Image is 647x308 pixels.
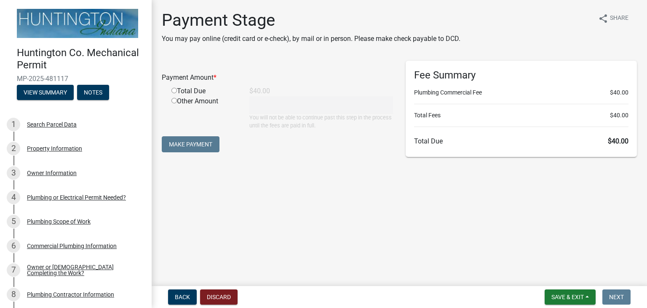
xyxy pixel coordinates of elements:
[414,137,628,145] h6: Total Due
[175,294,190,300] span: Back
[610,111,628,120] span: $40.00
[27,195,126,200] div: Plumbing or Electrical Permit Needed?
[27,146,82,151] div: Property Information
[27,219,91,224] div: Plumbing Scope of Work
[165,96,243,130] div: Other Amount
[545,289,596,305] button: Save & Exit
[27,243,117,249] div: Commercial Plumbing Information
[608,137,628,145] span: $40.00
[27,292,114,297] div: Plumbing Contractor Information
[200,289,238,305] button: Discard
[27,170,77,176] div: Owner Information
[7,215,20,228] div: 5
[17,75,135,83] span: MP-2025-481117
[162,34,460,44] p: You may pay online (credit card or e-check), by mail or in person. Please make check payable to DCD.
[602,289,631,305] button: Next
[610,88,628,97] span: $40.00
[155,73,399,83] div: Payment Amount
[609,294,624,300] span: Next
[162,10,460,30] h1: Payment Stage
[165,86,243,96] div: Total Due
[414,111,628,120] li: Total Fees
[598,14,608,24] i: share
[551,294,584,300] span: Save & Exit
[27,122,77,127] div: Search Parcel Data
[77,89,109,96] wm-modal-confirm: Notes
[77,85,109,100] button: Notes
[7,263,20,277] div: 7
[7,118,20,131] div: 1
[162,136,219,152] button: Make Payment
[17,47,145,71] h4: Huntington Co. Mechanical Permit
[7,239,20,253] div: 6
[414,88,628,97] li: Plumbing Commercial Fee
[414,69,628,81] h6: Fee Summary
[27,264,138,276] div: Owner or [DEMOGRAPHIC_DATA] Completing the Work?
[17,89,74,96] wm-modal-confirm: Summary
[591,10,635,27] button: shareShare
[7,288,20,301] div: 8
[168,289,197,305] button: Back
[17,85,74,100] button: View Summary
[17,9,138,38] img: Huntington County, Indiana
[7,166,20,180] div: 3
[610,14,628,24] span: Share
[7,142,20,155] div: 2
[7,191,20,204] div: 4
